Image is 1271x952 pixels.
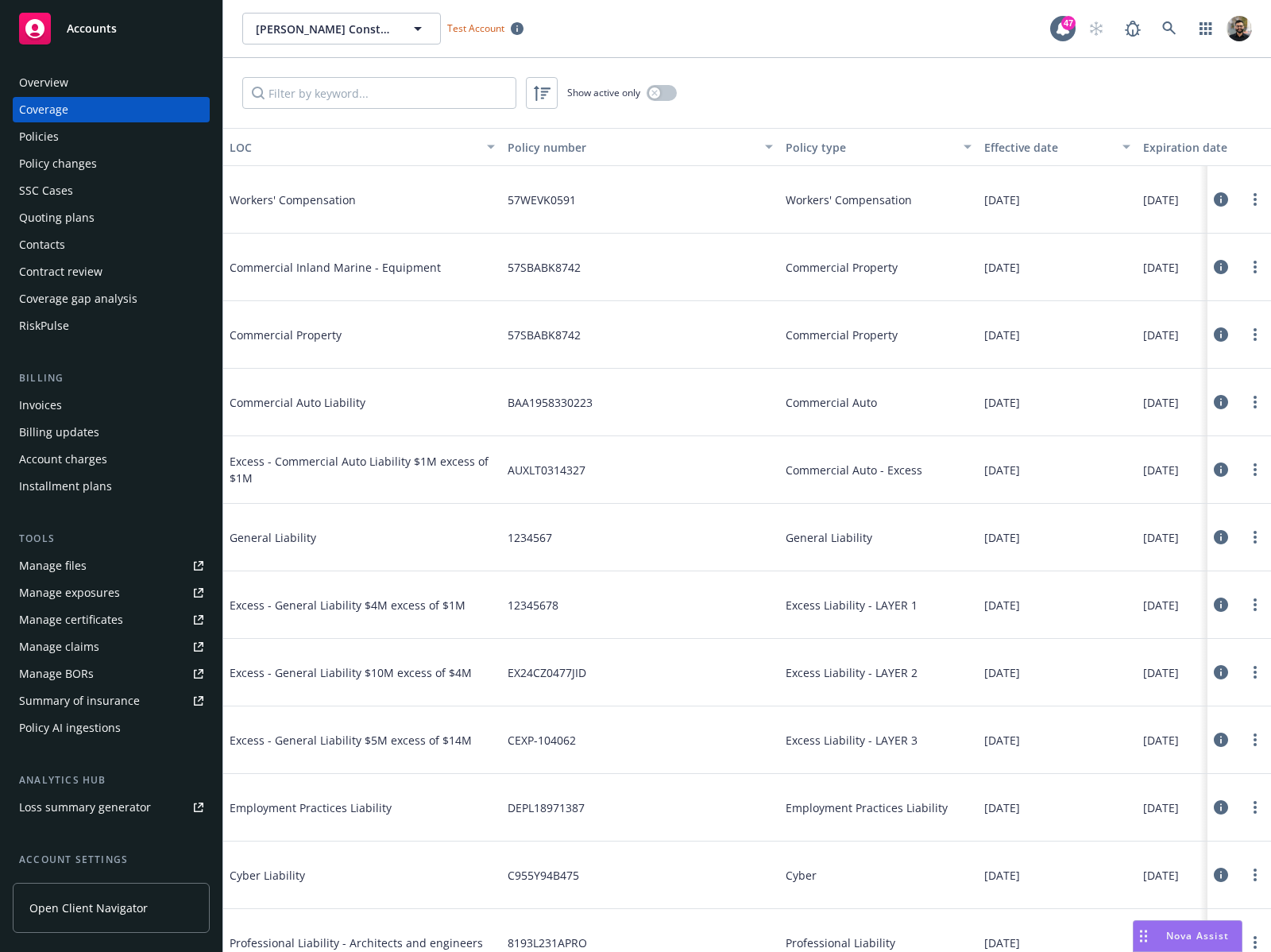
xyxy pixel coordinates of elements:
a: SSC Cases [13,178,210,203]
div: Summary of insurance [19,688,140,714]
span: Commercial Auto Liability [230,394,468,411]
a: Manage BORs [13,661,210,687]
a: more [1246,865,1265,884]
span: Open Client Navigator [29,900,148,916]
a: more [1246,393,1265,412]
a: Contract review [13,259,210,284]
a: more [1246,257,1265,277]
span: AUXLT0314327 [508,462,585,478]
span: Workers' Compensation [230,192,468,208]
span: Commercial Property [786,259,898,276]
a: more [1246,933,1265,952]
div: Policies [19,124,59,149]
div: Tools [13,531,210,547]
div: Contract review [19,259,102,284]
span: General Liability [786,529,872,546]
div: Account charges [19,447,107,472]
a: more [1246,730,1265,749]
button: LOC [223,128,501,166]
span: 57WEVK0591 [508,192,576,208]
span: [DATE] [984,597,1020,613]
a: Invoices [13,393,210,418]
a: Policies [13,124,210,149]
span: Professional Liability [786,935,895,951]
span: Excess Liability - LAYER 3 [786,732,918,749]
input: Filter by keyword... [242,77,516,109]
span: [DATE] [1143,394,1179,411]
a: Coverage [13,97,210,122]
div: Billing [13,370,210,386]
a: Search [1153,13,1185,45]
span: 12345678 [508,597,558,613]
a: Policy changes [13,151,210,176]
a: more [1246,528,1265,547]
div: Installment plans [19,474,112,499]
a: Quoting plans [13,205,210,230]
a: more [1246,325,1265,344]
span: Excess Liability - LAYER 1 [786,597,918,613]
span: Show active only [567,86,640,99]
span: [DATE] [984,867,1020,884]
div: RiskPulse [19,313,69,339]
span: Cyber Liability [230,867,468,884]
span: EX24CZ0477JID [508,664,586,681]
div: SSC Cases [19,178,73,203]
button: Nova Assist [1133,920,1242,952]
a: Manage files [13,553,210,579]
div: Analytics hub [13,772,210,788]
div: Policy type [786,139,954,156]
div: Invoices [19,393,62,418]
a: more [1246,595,1265,614]
a: Start snowing [1080,13,1112,45]
span: [DATE] [1143,732,1179,749]
div: Manage certificates [19,607,123,633]
span: BAA1958330223 [508,394,593,411]
span: Employment Practices Liability [786,799,948,816]
span: Commercial Auto - Excess [786,462,922,478]
a: Policy AI ingestions [13,715,210,741]
span: [DATE] [984,462,1020,478]
span: [DATE] [984,259,1020,276]
span: CEXP-104062 [508,732,576,749]
span: Accounts [67,22,117,35]
div: LOC [230,139,477,156]
a: Installment plans [13,474,210,499]
div: Billing updates [19,420,99,445]
a: Coverage gap analysis [13,286,210,312]
span: [DATE] [1143,867,1179,884]
span: [DATE] [984,799,1020,816]
span: [DATE] [1143,462,1179,478]
button: Policy number [501,128,779,166]
span: [DATE] [984,664,1020,681]
button: Effective date [978,128,1137,166]
div: Coverage gap analysis [19,286,137,312]
span: Commercial Inland Marine - Equipment [230,259,468,276]
span: Employment Practices Liability [230,799,468,816]
a: Accounts [13,6,210,51]
div: Manage claims [19,634,99,660]
div: Overview [19,70,68,95]
span: [DATE] [984,327,1020,343]
a: Report a Bug [1117,13,1149,45]
img: photo [1227,16,1252,41]
span: [DATE] [984,732,1020,749]
a: more [1246,663,1265,682]
span: Workers' Compensation [786,192,912,208]
a: Loss summary generator [13,795,210,820]
span: 57SBABK8742 [508,327,581,343]
a: Account charges [13,447,210,472]
div: Loss summary generator [19,795,151,820]
span: General Liability [230,529,468,546]
div: Effective date [984,139,1113,156]
span: [DATE] [984,935,1020,951]
span: [DATE] [1143,529,1179,546]
span: 1234567 [508,529,552,546]
span: 57SBABK8742 [508,259,581,276]
a: Summary of insurance [13,688,210,714]
a: Manage exposures [13,580,210,606]
div: Manage exposures [19,580,120,606]
span: [DATE] [1143,259,1179,276]
div: Policy changes [19,151,97,176]
div: Coverage [19,97,68,122]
